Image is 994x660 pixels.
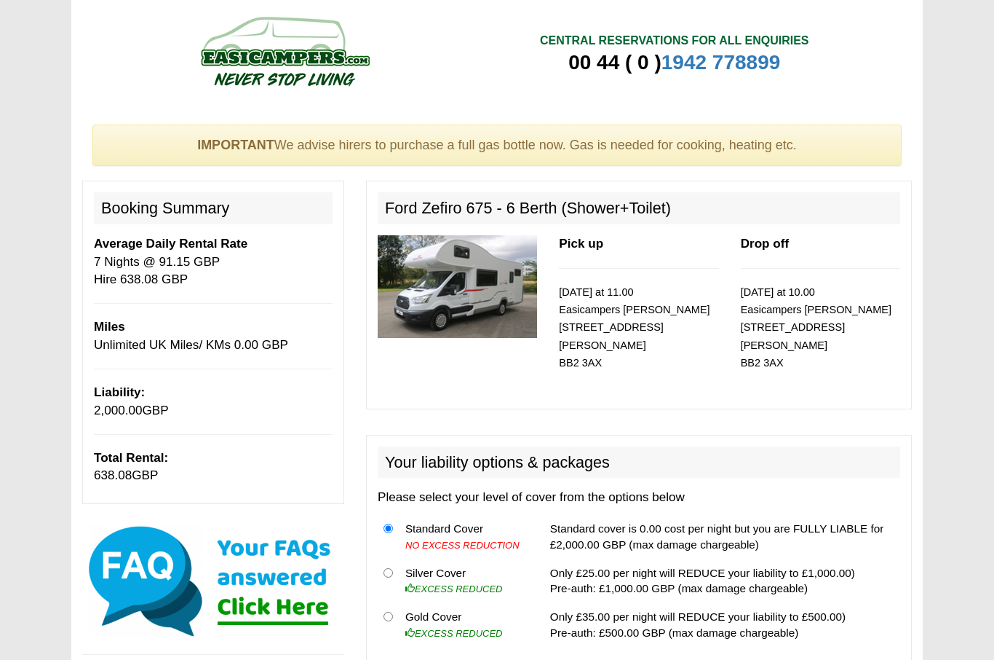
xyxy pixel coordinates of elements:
td: Standard cover is 0.00 cost per night but you are FULLY LIABLE for £2,000.00 GBP (max damage char... [544,514,900,559]
span: 2,000.00 [94,404,143,417]
p: Unlimited UK Miles/ KMs 0.00 GBP [94,318,333,354]
b: Average Daily Rental Rate [94,237,247,251]
b: Pick up [559,237,603,251]
div: We advise hirers to purchase a full gas bottle now. Gas is needed for cooking, heating etc. [92,125,902,167]
b: Liability: [94,385,145,399]
b: Miles [94,320,125,334]
small: [DATE] at 10.00 Easicampers [PERSON_NAME] [STREET_ADDRESS] [PERSON_NAME] BB2 3AX [741,286,891,369]
p: GBP [94,384,333,420]
img: Click here for our most common FAQs [82,523,344,640]
td: Only £35.00 per night will REDUCE your liability to £500.00) Pre-auth: £500.00 GBP (max damage ch... [544,603,900,647]
div: CENTRAL RESERVATIONS FOR ALL ENQUIRIES [540,33,809,50]
b: Total Rental: [94,451,168,465]
i: EXCESS REDUCED [405,584,503,594]
div: 00 44 ( 0 ) [540,50,809,76]
p: GBP [94,449,333,485]
strong: IMPORTANT [197,138,274,152]
b: Drop off [741,237,789,251]
a: 1942 778899 [661,51,781,74]
td: Silver Cover [399,559,529,603]
td: Only £25.00 per night will REDUCE your liability to £1,000.00) Pre-auth: £1,000.00 GBP (max damag... [544,559,900,603]
p: 7 Nights @ 91.15 GBP Hire 638.08 GBP [94,235,333,288]
img: campers-checkout-logo.png [146,11,423,91]
td: Gold Cover [399,603,529,647]
i: NO EXCESS REDUCTION [405,540,520,551]
p: Please select your level of cover from the options below [378,489,900,506]
i: EXCESS REDUCED [405,628,503,639]
h2: Booking Summary [94,192,333,224]
h2: Your liability options & packages [378,447,900,479]
small: [DATE] at 11.00 Easicampers [PERSON_NAME] [STREET_ADDRESS] [PERSON_NAME] BB2 3AX [559,286,709,369]
h2: Ford Zefiro 675 - 6 Berth (Shower+Toilet) [378,192,900,224]
span: 638.08 [94,468,132,482]
td: Standard Cover [399,514,529,559]
img: 330.jpg [378,235,537,338]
